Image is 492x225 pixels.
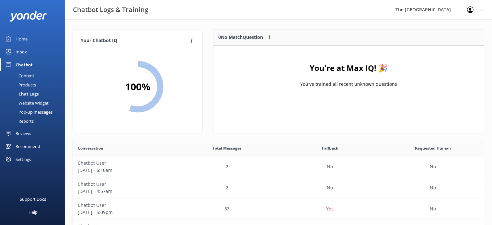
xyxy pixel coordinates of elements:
div: Chat Logs [4,89,39,98]
h4: Your Chatbot IQ [81,37,189,44]
p: 0 No Match Question [218,34,263,41]
h2: 100 % [125,79,150,95]
p: [DATE] - 6:10am [78,167,171,174]
img: yonder-white-logo.png [10,11,47,22]
div: Reports [4,117,34,126]
a: Pop-up messages [4,107,65,117]
p: 2 [226,163,228,170]
div: Reviews [16,127,31,140]
div: row [73,156,484,177]
a: Chat Logs [4,89,65,98]
h3: Chatbot Logs & Training [73,5,148,15]
div: Chatbot [16,58,33,71]
p: Chatbot User [78,160,171,167]
div: Support Docs [20,193,46,206]
a: Website Widget [4,98,65,107]
div: row [73,198,484,219]
p: No [327,163,333,170]
span: Fallback [322,145,338,151]
a: Content [4,71,65,80]
div: Website Widget [4,98,49,107]
a: Products [4,80,65,89]
p: Chatbot User [78,181,171,188]
h4: You're at Max IQ! 🎉 [310,62,388,74]
div: Content [4,71,34,80]
p: Chatbot User [78,202,171,209]
a: Reports [4,117,65,126]
p: [DATE] - 5:09pm [78,209,171,216]
div: Settings [16,153,31,166]
div: Inbox [16,45,27,58]
div: Home [16,32,28,45]
div: Pop-up messages [4,107,52,117]
span: Total Messages [212,145,242,151]
p: 2 [226,184,228,191]
div: Recommend [16,140,40,153]
p: Yes [326,205,334,212]
div: row [73,177,484,198]
p: No [430,205,436,212]
p: No [430,184,436,191]
p: 33 [224,205,230,212]
span: Requested Human [415,145,451,151]
p: No [327,184,333,191]
span: Conversation [78,145,103,151]
p: No [430,163,436,170]
div: Products [4,80,36,89]
p: You've trained all recent unknown questions [300,81,397,88]
div: grid [213,46,484,110]
p: [DATE] - 4:57am [78,188,171,195]
div: Help [29,206,38,219]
